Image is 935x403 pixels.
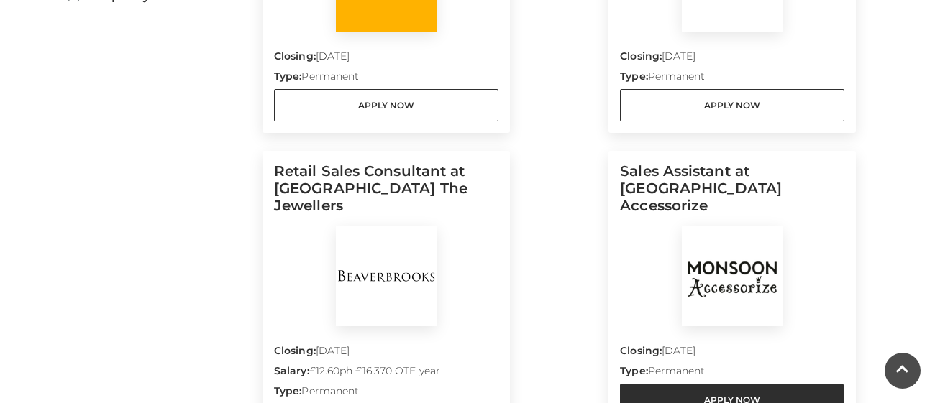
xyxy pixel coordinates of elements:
strong: Type: [620,70,647,83]
strong: Closing: [274,50,316,62]
p: [DATE] [620,343,844,363]
p: [DATE] [620,49,844,69]
strong: Type: [274,70,301,83]
img: BeaverBrooks The Jewellers [336,226,437,326]
a: Apply Now [274,89,498,121]
h5: Sales Assistant at [GEOGRAPHIC_DATA] Accessorize [620,162,844,226]
img: Monsoon [682,226,783,326]
strong: Type: [620,364,647,377]
p: £12.60ph £16'370 OTE year [274,363,498,384]
p: [DATE] [274,49,498,69]
strong: Closing: [620,344,662,357]
strong: Type: [274,384,301,397]
p: [DATE] [274,343,498,363]
strong: Salary: [274,364,309,377]
p: Permanent [620,69,844,89]
strong: Closing: [274,344,316,357]
h5: Retail Sales Consultant at [GEOGRAPHIC_DATA] The Jewellers [274,162,498,226]
p: Permanent [274,69,498,89]
p: Permanent [620,363,844,384]
a: Apply Now [620,89,844,121]
strong: Closing: [620,50,662,62]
